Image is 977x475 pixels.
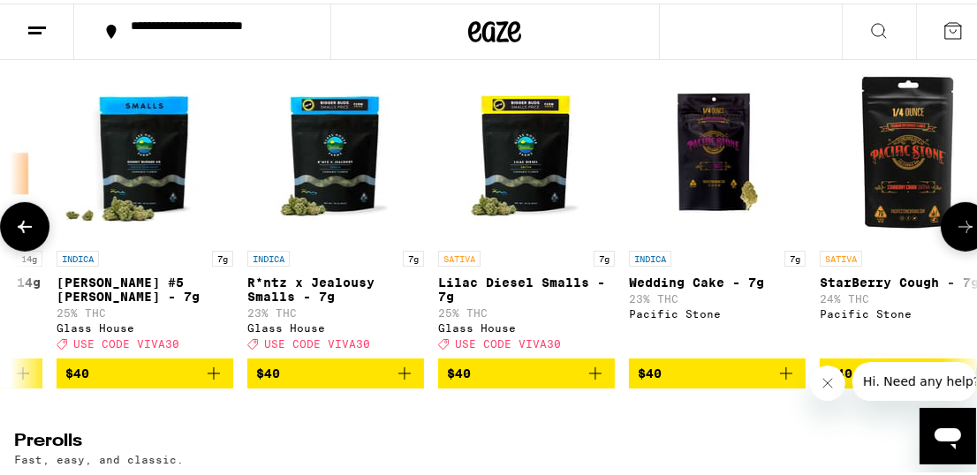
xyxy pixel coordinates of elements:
[247,272,424,300] p: R*ntz x Jealousy Smalls - 7g
[438,62,615,355] a: Open page for Lilac Diesel Smalls - 7g from Glass House
[810,362,845,397] iframe: Close message
[629,305,806,316] div: Pacific Stone
[16,247,42,263] p: 14g
[629,272,806,286] p: Wedding Cake - 7g
[14,429,890,450] h2: Prerolls
[264,335,370,346] span: USE CODE VIVA30
[919,429,976,450] a: (56)
[920,404,976,461] iframe: Button to launch messaging window
[438,319,615,330] div: Glass House
[14,450,184,462] p: Fast, easy, and classic.
[73,335,179,346] span: USE CODE VIVA30
[57,355,233,385] button: Add to bag
[57,247,99,263] p: INDICA
[438,272,615,300] p: Lilac Diesel Smalls - 7g
[447,363,471,377] span: $40
[247,62,424,238] img: Glass House - R*ntz x Jealousy Smalls - 7g
[629,62,806,238] img: Pacific Stone - Wedding Cake - 7g
[57,304,233,315] p: 25% THC
[247,304,424,315] p: 23% THC
[256,363,280,377] span: $40
[438,304,615,315] p: 25% THC
[57,62,233,355] a: Open page for Donny Burger #5 Smalls - 7g from Glass House
[594,247,615,263] p: 7g
[247,62,424,355] a: Open page for R*ntz x Jealousy Smalls - 7g from Glass House
[629,62,806,355] a: Open page for Wedding Cake - 7g from Pacific Stone
[57,319,233,330] div: Glass House
[629,290,806,301] p: 23% THC
[247,319,424,330] div: Glass House
[784,247,806,263] p: 7g
[629,355,806,385] button: Add to bag
[438,247,481,263] p: SATIVA
[11,12,127,26] span: Hi. Need any help?
[852,358,976,397] iframe: Message from company
[247,355,424,385] button: Add to bag
[455,335,561,346] span: USE CODE VIVA30
[629,247,671,263] p: INDICA
[438,62,615,238] img: Glass House - Lilac Diesel Smalls - 7g
[438,355,615,385] button: Add to bag
[638,363,662,377] span: $40
[65,363,89,377] span: $40
[247,247,290,263] p: INDICA
[57,272,233,300] p: [PERSON_NAME] #5 [PERSON_NAME] - 7g
[212,247,233,263] p: 7g
[57,62,233,238] img: Glass House - Donny Burger #5 Smalls - 7g
[820,247,862,263] p: SATIVA
[403,247,424,263] p: 7g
